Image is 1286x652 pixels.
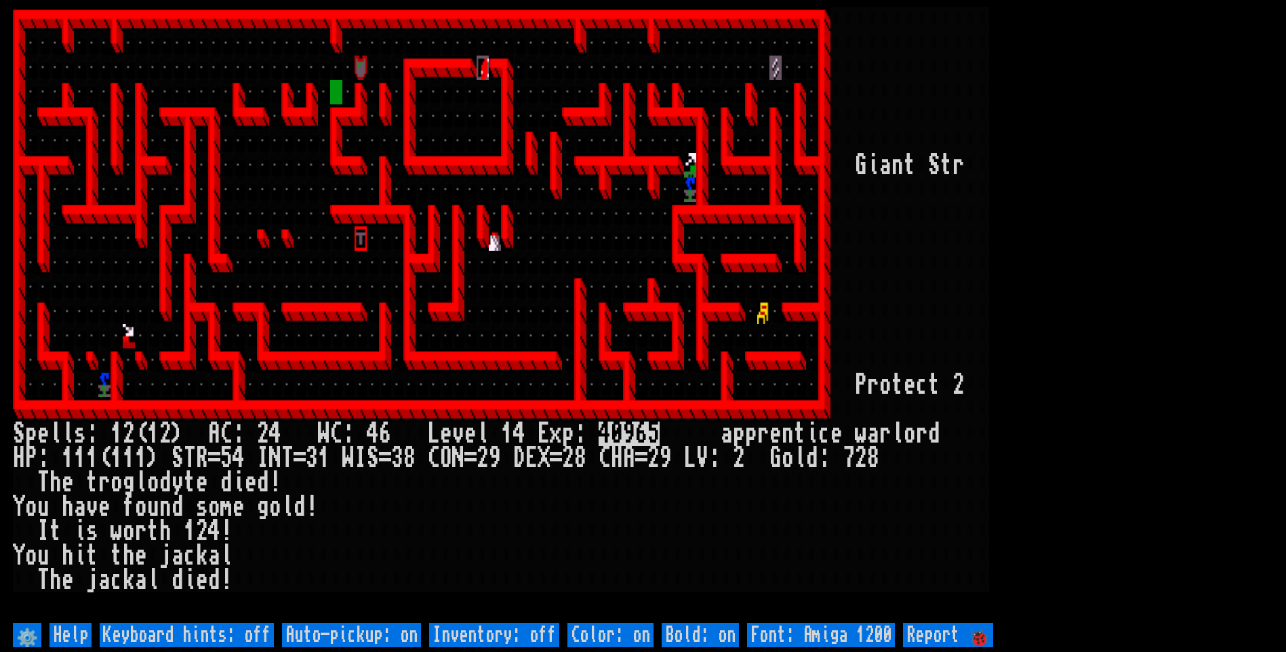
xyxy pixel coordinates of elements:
[62,544,74,568] div: h
[867,446,879,470] div: 8
[123,470,135,495] div: g
[830,422,843,446] div: e
[367,422,379,446] div: 4
[867,153,879,178] div: i
[757,422,769,446] div: r
[159,519,172,544] div: h
[855,446,867,470] div: 2
[13,623,41,647] input: ⚙️
[49,623,92,647] input: Help
[952,373,965,397] div: 2
[342,446,355,470] div: W
[769,422,782,446] div: e
[98,470,110,495] div: r
[747,623,895,647] input: Font: Amiga 1200
[172,495,184,519] div: d
[196,470,208,495] div: e
[159,495,172,519] div: n
[782,422,794,446] div: n
[196,446,208,470] div: R
[25,446,37,470] div: P
[86,568,98,592] div: j
[879,153,891,178] div: a
[147,568,159,592] div: l
[184,519,196,544] div: 1
[220,519,233,544] div: !
[184,470,196,495] div: t
[782,446,794,470] div: o
[379,422,391,446] div: 6
[538,422,550,446] div: E
[220,495,233,519] div: m
[123,446,135,470] div: 1
[86,544,98,568] div: t
[25,422,37,446] div: p
[196,568,208,592] div: e
[599,422,611,446] mark: 4
[49,568,62,592] div: h
[367,446,379,470] div: S
[708,446,721,470] div: :
[379,446,391,470] div: =
[879,422,891,446] div: r
[647,446,660,470] div: 2
[49,422,62,446] div: l
[159,470,172,495] div: d
[74,495,86,519] div: a
[257,422,269,446] div: 2
[110,422,123,446] div: 1
[37,446,49,470] div: :
[123,519,135,544] div: o
[489,446,501,470] div: 9
[37,422,49,446] div: e
[330,422,342,446] div: C
[306,446,318,470] div: 3
[123,422,135,446] div: 2
[684,446,696,470] div: L
[257,470,269,495] div: d
[135,422,147,446] div: (
[794,446,806,470] div: l
[660,446,672,470] div: 9
[891,422,904,446] div: l
[525,446,538,470] div: E
[13,446,25,470] div: H
[318,422,330,446] div: W
[147,495,159,519] div: u
[220,470,233,495] div: d
[74,446,86,470] div: 1
[62,495,74,519] div: h
[635,446,647,470] div: =
[13,495,25,519] div: Y
[98,495,110,519] div: e
[147,422,159,446] div: 1
[721,422,733,446] div: a
[464,446,477,470] div: =
[135,446,147,470] div: 1
[818,446,830,470] div: :
[208,495,220,519] div: o
[794,422,806,446] div: t
[904,422,916,446] div: o
[196,544,208,568] div: k
[806,422,818,446] div: i
[928,373,940,397] div: t
[257,495,269,519] div: g
[623,422,635,446] mark: 9
[733,446,745,470] div: 2
[550,422,562,446] div: x
[940,153,952,178] div: t
[281,495,294,519] div: l
[86,422,98,446] div: :
[62,422,74,446] div: l
[86,470,98,495] div: t
[928,422,940,446] div: d
[159,422,172,446] div: 2
[769,446,782,470] div: G
[891,153,904,178] div: n
[123,544,135,568] div: h
[855,373,867,397] div: P
[220,544,233,568] div: l
[867,373,879,397] div: r
[611,446,623,470] div: H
